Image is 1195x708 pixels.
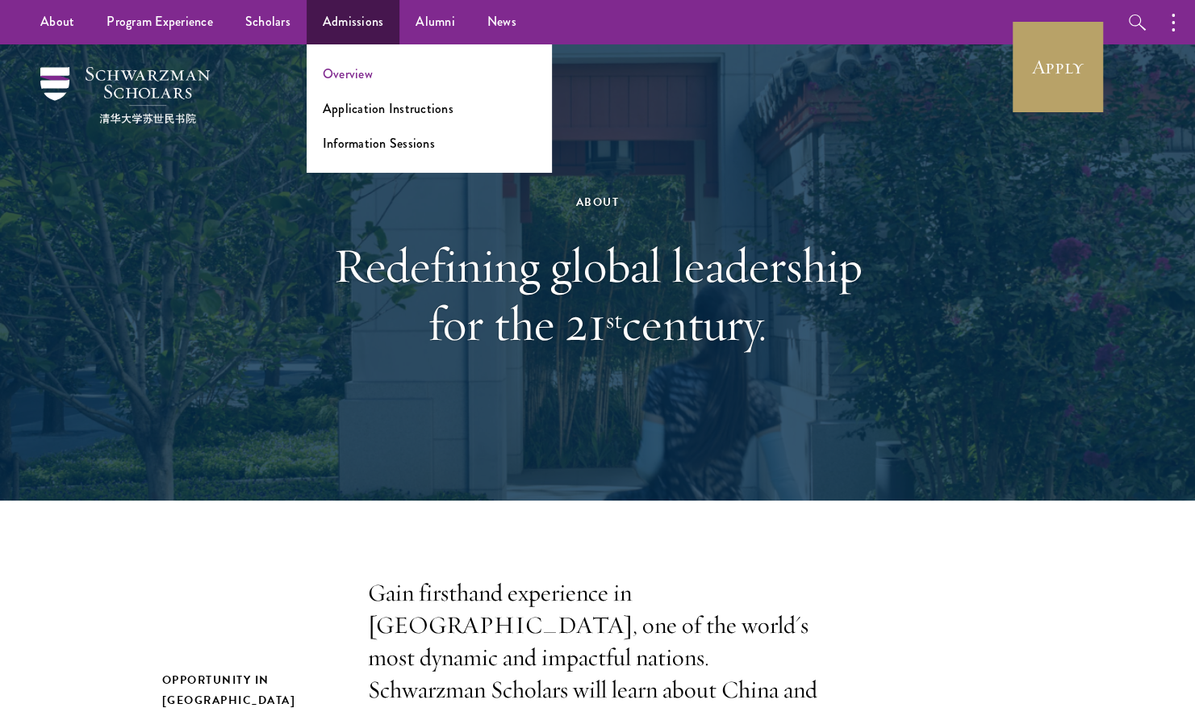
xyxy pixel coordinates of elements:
sup: st [606,304,622,335]
img: Schwarzman Scholars [40,67,210,124]
a: Information Sessions [323,134,435,153]
a: Overview [323,65,373,83]
a: Apply [1013,22,1103,112]
div: About [320,192,876,212]
h1: Redefining global leadership for the 21 century. [320,237,876,353]
a: Application Instructions [323,99,453,118]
